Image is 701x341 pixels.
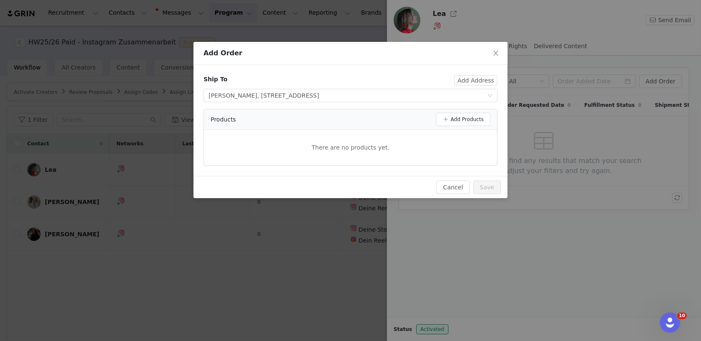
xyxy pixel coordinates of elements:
[204,49,242,57] span: Add Order
[436,113,490,126] button: Add Products
[211,115,236,124] span: Products
[436,181,469,194] button: Cancel
[677,313,687,319] span: 10
[484,42,508,65] button: Close
[660,313,680,333] iframe: Intercom live chat
[204,75,227,84] div: Ship To
[487,93,492,99] i: icon: down
[209,89,319,102] div: [PERSON_NAME], [STREET_ADDRESS]
[454,75,497,85] button: Add Address
[204,137,497,159] div: There are no products yet.
[473,181,501,194] button: Save
[492,50,499,57] i: icon: close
